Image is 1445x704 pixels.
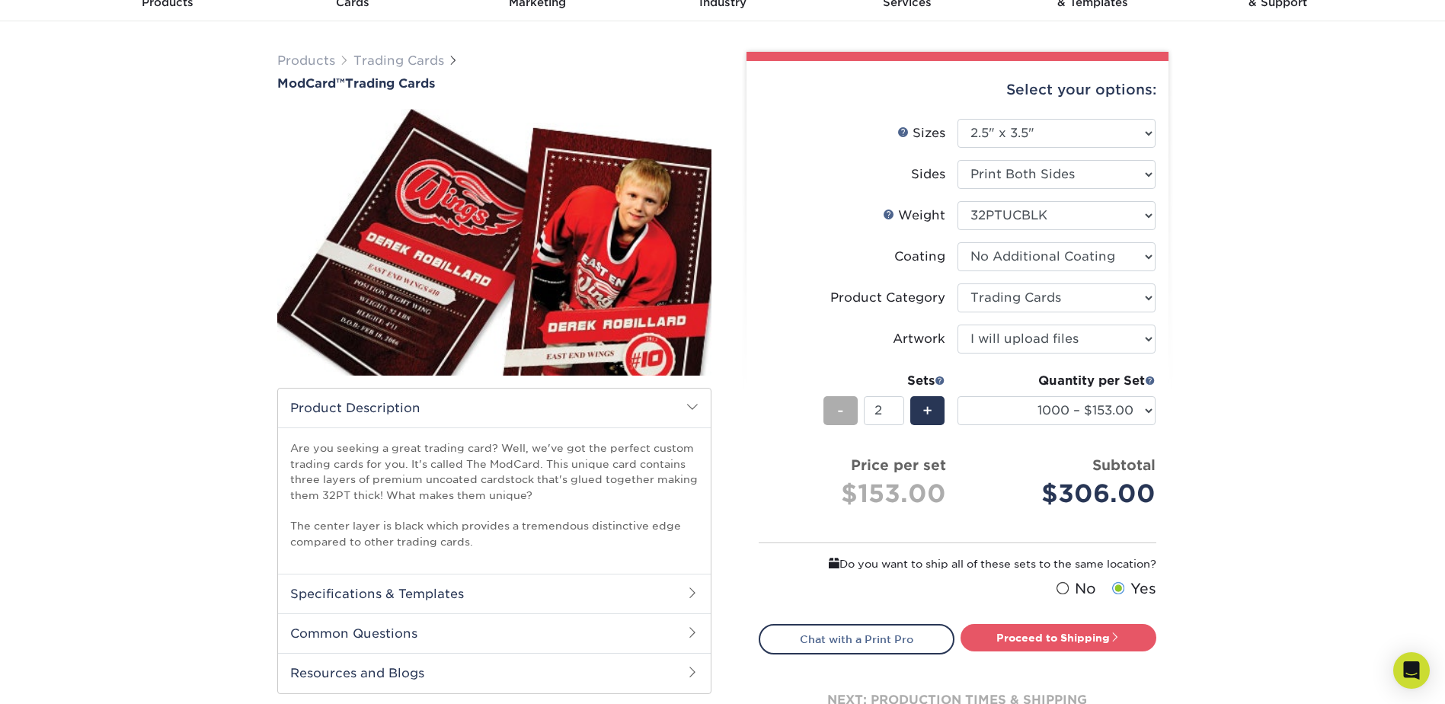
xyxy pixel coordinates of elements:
[851,456,946,473] strong: Price per set
[894,248,945,266] div: Coating
[353,53,444,68] a: Trading Cards
[830,289,945,307] div: Product Category
[1393,652,1430,689] div: Open Intercom Messenger
[290,440,699,549] p: Are you seeking a great trading card? Well, we've got the perfect custom trading cards for you. I...
[1108,578,1156,600] label: Yes
[1092,456,1156,473] strong: Subtotal
[277,53,335,68] a: Products
[883,206,945,225] div: Weight
[961,624,1156,651] a: Proceed to Shipping
[957,372,1156,390] div: Quantity per Set
[278,574,711,613] h2: Specifications & Templates
[277,92,711,392] img: ModCard™ 01
[969,475,1156,512] div: $306.00
[278,613,711,653] h2: Common Questions
[922,399,932,422] span: +
[277,76,711,91] a: ModCard™Trading Cards
[893,330,945,348] div: Artwork
[823,372,945,390] div: Sets
[277,76,711,91] h1: Trading Cards
[759,61,1156,119] div: Select your options:
[278,389,711,427] h2: Product Description
[911,165,945,184] div: Sides
[278,653,711,693] h2: Resources and Blogs
[771,475,946,512] div: $153.00
[759,555,1156,572] div: Do you want to ship all of these sets to the same location?
[1053,578,1096,600] label: No
[837,399,844,422] span: -
[277,76,345,91] span: ModCard™
[759,624,954,654] a: Chat with a Print Pro
[897,124,945,142] div: Sizes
